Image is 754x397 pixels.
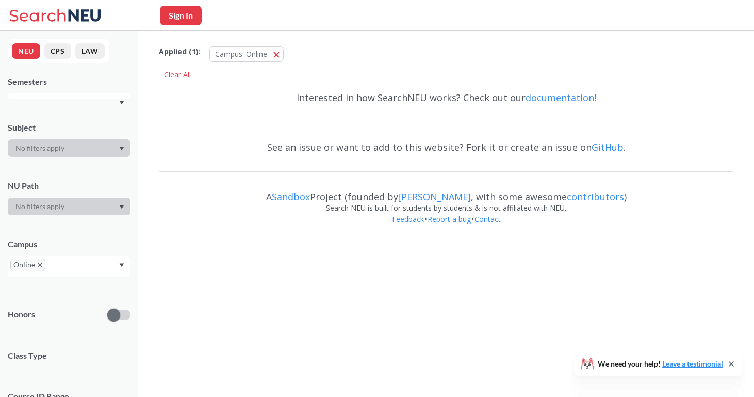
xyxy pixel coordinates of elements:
[8,180,130,192] div: NU Path
[427,214,471,224] a: Report a bug
[8,198,130,215] div: Dropdown arrow
[398,190,471,203] a: [PERSON_NAME]
[8,139,130,157] div: Dropdown arrow
[592,141,624,153] a: GitHub
[159,83,733,113] div: Interested in how SearchNEU works? Check out our
[160,6,202,25] button: Sign In
[8,350,130,361] span: Class Type
[272,190,310,203] a: Sandbox
[44,43,71,59] button: CPS
[119,263,124,267] svg: Dropdown arrow
[12,43,40,59] button: NEU
[215,49,267,59] span: Campus: Online
[8,122,130,133] div: Subject
[662,359,723,368] a: Leave a testimonial
[159,182,733,202] div: A Project (founded by , with some awesome )
[474,214,501,224] a: Contact
[8,239,130,250] div: Campus
[119,147,124,151] svg: Dropdown arrow
[119,205,124,209] svg: Dropdown arrow
[209,46,284,62] button: Campus: Online
[159,202,733,214] div: Search NEU is built for students by students & is not affiliated with NEU.
[391,214,424,224] a: Feedback
[159,67,196,83] div: Clear All
[8,76,130,87] div: Semesters
[526,91,596,104] a: documentation!
[38,263,42,267] svg: X to remove pill
[159,46,201,57] span: Applied ( 1 ):
[598,360,723,368] span: We need your help!
[10,259,45,271] span: OnlineX to remove pill
[567,190,624,203] a: contributors
[8,309,35,321] p: Honors
[159,214,733,241] div: • •
[119,101,124,105] svg: Dropdown arrow
[159,132,733,162] div: See an issue or want to add to this website? Fork it or create an issue on .
[8,256,130,277] div: OnlineX to remove pillDropdown arrow
[75,43,105,59] button: LAW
